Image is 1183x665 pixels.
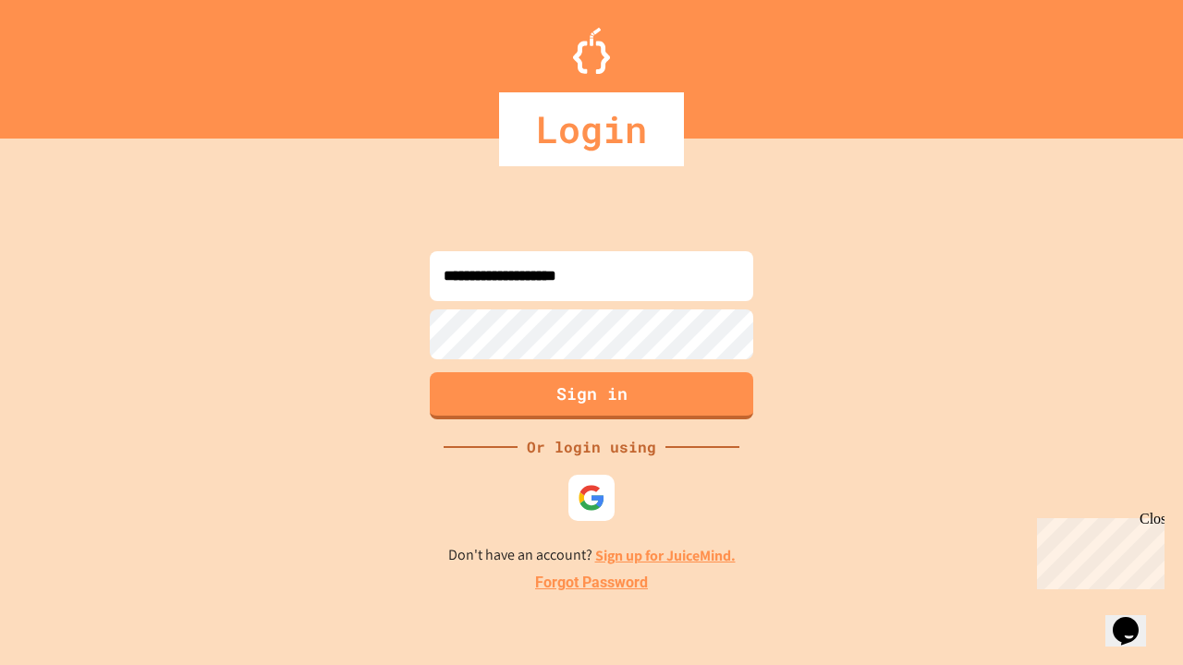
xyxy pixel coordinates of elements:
div: Chat with us now!Close [7,7,128,117]
div: Login [499,92,684,166]
iframe: chat widget [1105,591,1165,647]
iframe: chat widget [1030,511,1165,589]
img: google-icon.svg [578,484,605,512]
p: Don't have an account? [448,544,736,567]
a: Forgot Password [535,572,648,594]
a: Sign up for JuiceMind. [595,546,736,565]
button: Sign in [430,372,753,419]
img: Logo.svg [573,28,610,74]
div: Or login using [518,436,665,458]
